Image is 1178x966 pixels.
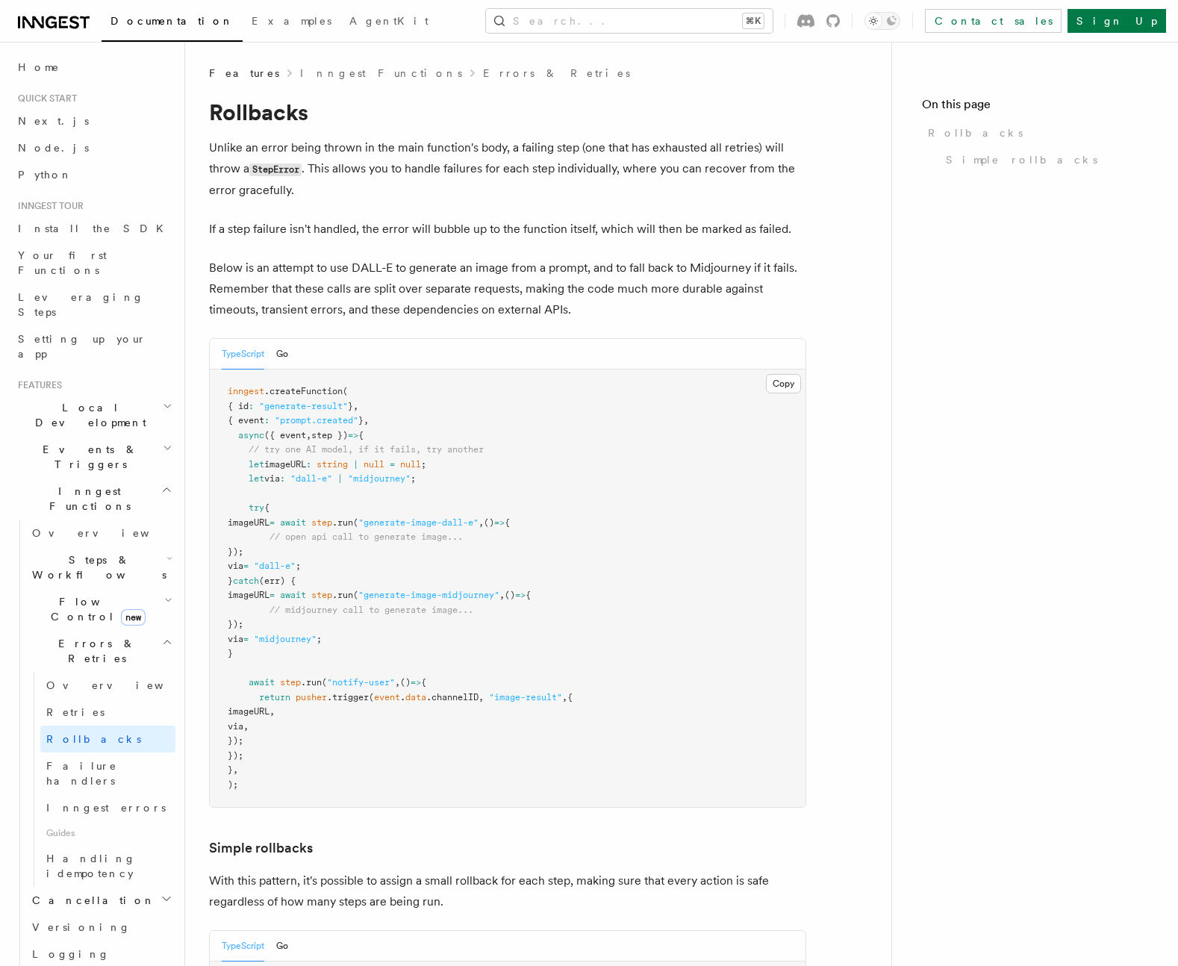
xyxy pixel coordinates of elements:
span: }); [228,619,243,629]
span: inngest [228,386,264,396]
span: = [269,517,275,528]
span: "image-result" [489,692,562,702]
button: Cancellation [26,887,175,914]
p: If a step failure isn't handled, the error will bubble up to the function itself, which will then... [209,219,806,240]
span: Flow Control [26,594,164,624]
span: ( [369,692,374,702]
span: () [400,677,411,688]
span: "generate-image-midjourney" [358,590,499,600]
span: "midjourney" [254,634,317,644]
a: Simple rollbacks [940,146,1148,173]
span: Leveraging Steps [18,291,144,318]
span: .createFunction [264,386,343,396]
span: let [249,459,264,470]
a: Install the SDK [12,215,175,242]
span: null [364,459,384,470]
span: Features [209,66,279,81]
span: Home [18,60,60,75]
span: step }) [311,430,348,440]
span: Logging [32,948,110,960]
span: } [228,576,233,586]
span: ( [343,386,348,396]
button: TypeScript [222,931,264,962]
span: Simple rollbacks [946,152,1097,167]
span: , [269,706,275,717]
span: Versioning [32,921,131,933]
span: .run [332,590,353,600]
span: = [269,590,275,600]
button: Inngest Functions [12,478,175,520]
a: Overview [26,520,175,546]
span: = [390,459,395,470]
span: => [411,677,421,688]
span: Inngest Functions [12,484,161,514]
span: : [249,401,254,411]
span: Guides [40,821,175,845]
span: "midjourney" [348,473,411,484]
span: via [228,721,243,732]
span: ); [228,779,238,790]
span: Quick start [12,93,77,105]
a: Documentation [102,4,243,42]
span: "generate-result" [259,401,348,411]
code: StepError [249,163,302,176]
h1: Rollbacks [209,99,806,125]
button: Search...⌘K [486,9,773,33]
span: via [228,634,243,644]
span: } [348,401,353,411]
span: imageURL [228,706,269,717]
span: new [121,609,146,626]
span: step [280,677,301,688]
span: Retries [46,706,105,718]
span: , [364,415,369,426]
span: ; [411,473,416,484]
span: Node.js [18,142,89,154]
a: Rollbacks [922,119,1148,146]
span: Features [12,379,62,391]
div: Errors & Retries [26,672,175,887]
span: , [395,677,400,688]
span: pusher [296,692,327,702]
span: data [405,692,426,702]
span: ( [353,590,358,600]
span: Documentation [110,15,234,27]
span: ( [353,517,358,528]
p: With this pattern, it's possible to assign a small rollback for each step, making sure that every... [209,870,806,912]
button: Go [276,339,288,370]
span: { [567,692,573,702]
span: .run [301,677,322,688]
span: // open api call to generate image... [269,532,463,542]
span: | [337,473,343,484]
a: Rollbacks [40,726,175,752]
a: Simple rollbacks [209,838,313,859]
span: await [280,517,306,528]
button: Local Development [12,394,175,436]
span: }); [228,546,243,557]
span: . [400,692,405,702]
span: Install the SDK [18,222,172,234]
span: Overview [32,527,186,539]
span: Rollbacks [46,733,141,745]
span: { id [228,401,249,411]
a: Next.js [12,107,175,134]
span: , [499,590,505,600]
p: Unlike an error being thrown in the main function's body, a failing step (one that has exhausted ... [209,137,806,201]
span: "notify-user" [327,677,395,688]
span: (err) { [259,576,296,586]
a: Home [12,54,175,81]
span: : [306,459,311,470]
span: Your first Functions [18,249,107,276]
span: , [233,764,238,775]
span: }); [228,750,243,761]
a: Failure handlers [40,752,175,794]
button: Events & Triggers [12,436,175,478]
span: { [421,677,426,688]
span: "dall-e" [254,561,296,571]
a: Versioning [26,914,175,941]
span: Examples [252,15,331,27]
span: Next.js [18,115,89,127]
a: Inngest errors [40,794,175,821]
span: , [353,401,358,411]
h4: On this page [922,96,1148,119]
a: Overview [40,672,175,699]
